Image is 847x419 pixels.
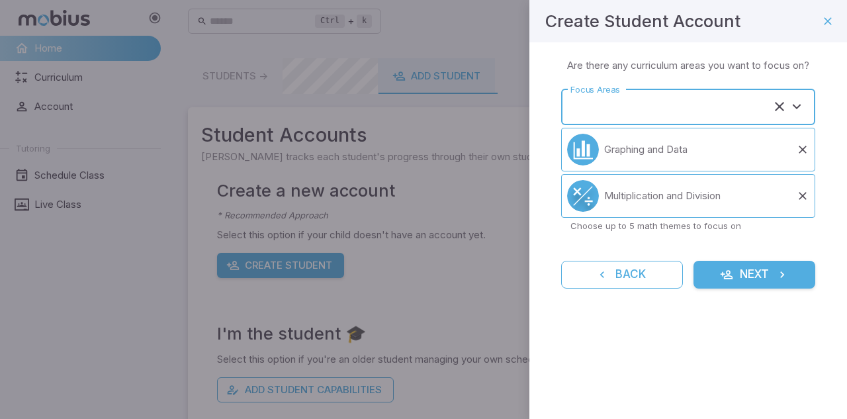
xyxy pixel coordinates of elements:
div: Data/Graphing [567,134,599,165]
h4: Create Student Account [545,8,740,34]
p: Choose up to 5 math themes to focus on [570,220,806,232]
p: Graphing and Data [604,142,688,157]
label: Focus Areas [570,83,620,96]
button: Open [787,97,806,116]
p: Multiplication and Division [604,189,721,203]
div: Multiply/Divide [567,180,599,212]
button: Clear [770,97,789,116]
button: Next [693,261,815,289]
button: Back [561,261,683,289]
p: Are there any curriculum areas you want to focus on? [567,58,809,73]
li: Click to remove [561,174,815,218]
li: Click to remove [561,128,815,171]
